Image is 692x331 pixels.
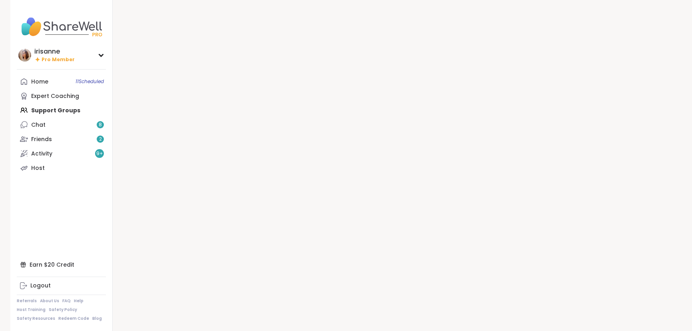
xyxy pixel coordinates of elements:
[34,47,75,56] div: irisanne
[17,13,106,41] img: ShareWell Nav Logo
[96,150,103,157] span: 9 +
[92,316,102,321] a: Blog
[17,132,106,146] a: Friends2
[74,298,84,304] a: Help
[17,89,106,103] a: Expert Coaching
[31,78,48,86] div: Home
[17,74,106,89] a: Home11Scheduled
[31,136,52,144] div: Friends
[30,282,51,290] div: Logout
[76,78,104,85] span: 11 Scheduled
[17,298,37,304] a: Referrals
[17,118,106,132] a: Chat8
[49,307,77,313] a: Safety Policy
[58,316,89,321] a: Redeem Code
[17,146,106,161] a: Activity9+
[31,92,79,100] div: Expert Coaching
[17,161,106,175] a: Host
[18,49,31,62] img: irisanne
[31,121,46,129] div: Chat
[99,136,102,143] span: 2
[31,150,52,158] div: Activity
[99,122,102,128] span: 8
[17,257,106,272] div: Earn $20 Credit
[42,56,75,63] span: Pro Member
[17,307,46,313] a: Host Training
[17,279,106,293] a: Logout
[40,298,59,304] a: About Us
[17,316,55,321] a: Safety Resources
[62,298,71,304] a: FAQ
[31,164,45,172] div: Host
